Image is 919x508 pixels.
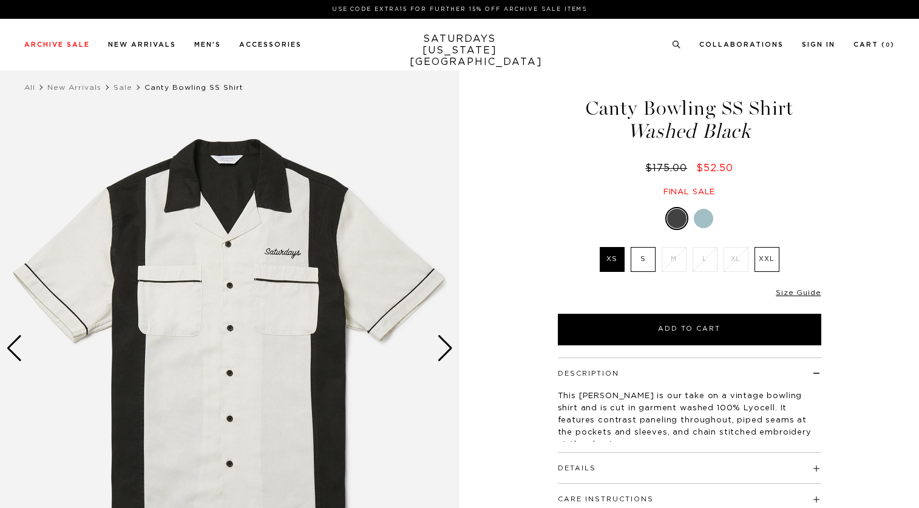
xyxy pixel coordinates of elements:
[631,247,656,272] label: S
[556,187,823,197] div: Final sale
[699,41,784,48] a: Collaborations
[558,496,654,503] button: Care Instructions
[437,335,453,362] div: Next slide
[144,84,243,91] span: Canty Bowling SS Shirt
[410,33,510,68] a: SATURDAYS[US_STATE][GEOGRAPHIC_DATA]
[645,163,692,173] del: $175.00
[556,121,823,141] span: Washed Black
[696,163,733,173] span: $52.50
[853,41,895,48] a: Cart (0)
[6,335,22,362] div: Previous slide
[24,84,35,91] a: All
[755,247,779,272] label: XXL
[114,84,132,91] a: Sale
[600,247,625,272] label: XS
[239,41,302,48] a: Accessories
[108,41,176,48] a: New Arrivals
[47,84,101,91] a: New Arrivals
[29,5,890,14] p: Use Code EXTRA15 for Further 15% Off Archive Sale Items
[556,98,823,141] h1: Canty Bowling SS Shirt
[558,390,821,451] p: This [PERSON_NAME] is our take on a vintage bowling shirt and is cut in garment washed 100% Lyoce...
[802,41,835,48] a: Sign In
[886,42,890,48] small: 0
[558,370,619,377] button: Description
[776,289,821,296] a: Size Guide
[558,465,596,472] button: Details
[194,41,221,48] a: Men's
[558,314,821,345] button: Add to Cart
[24,41,90,48] a: Archive Sale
